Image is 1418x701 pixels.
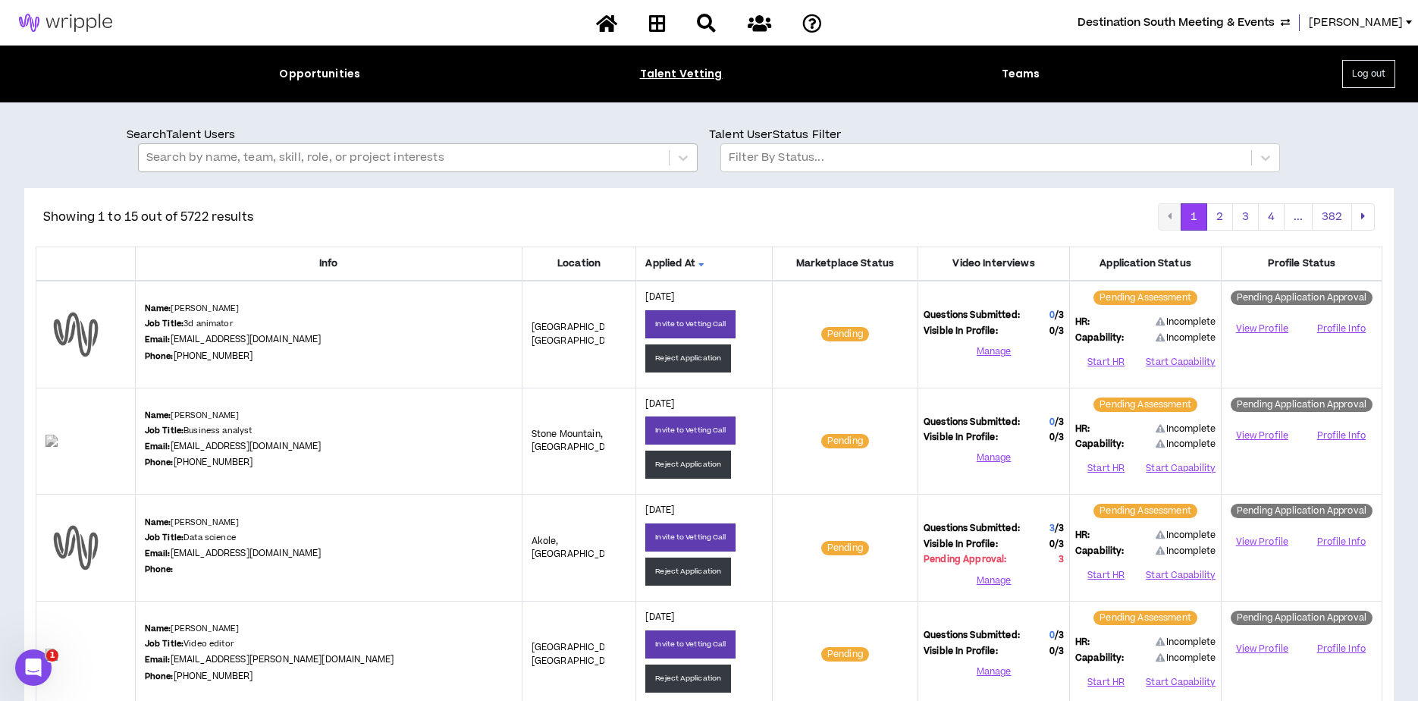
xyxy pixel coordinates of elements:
p: Data science [145,532,236,544]
button: Start Capability [1146,457,1216,480]
span: Stone Mountain , [GEOGRAPHIC_DATA] [532,428,625,454]
span: 3 [1059,553,1064,567]
sup: Pending Application Approval [1231,291,1373,305]
button: Start HR [1075,350,1137,373]
button: Start Capability [1146,671,1216,693]
span: 3 [1049,522,1055,535]
span: / 3 [1055,645,1064,658]
b: Phone: [145,671,174,682]
span: Questions Submitted: [924,522,1020,536]
p: [DATE] [645,398,762,411]
th: Marketplace Status [772,247,918,281]
img: rmckStrkEkn2KKAwRy9pMljuOTqzZGGFNKXKXSW5.png [45,649,126,661]
button: Start Capability [1146,564,1216,586]
span: Pending Approval: [924,553,1006,567]
span: Applied At [645,256,762,271]
span: [PERSON_NAME] [1309,14,1403,31]
span: 1 [46,649,58,662]
b: Phone: [145,564,174,575]
button: Profile Info [1307,318,1376,341]
sup: Pending Application Approval [1231,504,1373,518]
button: Manage [924,660,1064,683]
div: Teams [1002,66,1040,82]
sup: Pending Assessment [1093,611,1197,625]
span: 0 [1049,431,1064,445]
span: Incomplete [1156,545,1216,558]
a: [EMAIL_ADDRESS][DOMAIN_NAME] [171,440,322,453]
span: / 3 [1055,538,1064,551]
span: Incomplete [1156,438,1216,451]
span: Akole , [GEOGRAPHIC_DATA] [532,535,625,561]
span: / 3 [1055,431,1064,444]
sup: Pending Assessment [1093,291,1197,305]
span: Visible In Profile: [924,645,998,659]
span: Questions Submitted: [924,629,1020,643]
b: Name: [145,303,171,314]
span: Incomplete [1156,652,1216,665]
span: / 3 [1055,416,1064,429]
b: Name: [145,623,171,634]
span: HR: [1075,529,1090,542]
p: Business analyst [145,425,253,437]
a: [PHONE_NUMBER] [174,456,253,469]
p: [DATE] [645,291,762,304]
span: / 3 [1055,629,1064,642]
img: default-user-profile.png [45,517,106,578]
span: 0 [1049,416,1055,429]
div: Opportunities [279,66,360,82]
span: Incomplete [1156,332,1216,344]
img: wvEggLJeC8vQibjubhz33EUTxlZVA3vZLPMoaU6V.png [45,435,126,447]
a: [PHONE_NUMBER] [174,350,253,363]
b: Job Title: [145,318,184,329]
button: Invite to Vetting Call [645,417,736,445]
span: HR: [1075,423,1090,436]
p: Talent User Status Filter [709,127,1291,143]
span: 0 [1049,309,1055,322]
button: 2 [1206,203,1233,231]
span: Incomplete [1156,423,1216,436]
b: Phone: [145,457,174,468]
span: / 3 [1055,309,1064,322]
button: Reject Application [645,344,731,373]
span: / 3 [1055,522,1064,535]
button: Manage [924,569,1064,592]
span: / 3 [1055,325,1064,338]
a: View Profile [1227,423,1297,449]
span: 0 [1049,629,1055,642]
span: Questions Submitted: [924,416,1020,429]
nav: pagination [1158,203,1375,231]
button: Start HR [1075,671,1137,693]
th: Location [522,247,636,281]
th: Application Status [1070,247,1222,281]
button: Manage [924,447,1064,470]
b: Email: [145,441,171,452]
button: ... [1284,203,1313,231]
b: Email: [145,654,171,665]
p: [PERSON_NAME] [145,517,240,529]
sup: Pending Application Approval [1231,611,1373,625]
p: Video editor [145,638,234,650]
sup: Pending [821,647,869,662]
a: [PHONE_NUMBER] [174,670,253,683]
button: Reject Application [645,558,731,586]
span: 0 [1049,325,1064,338]
span: [GEOGRAPHIC_DATA] , [GEOGRAPHIC_DATA] [532,321,628,347]
sup: Pending [821,541,869,555]
p: [DATE] [645,504,762,517]
span: Incomplete [1156,636,1216,649]
button: 4 [1258,203,1285,231]
a: View Profile [1227,316,1297,342]
p: [DATE] [645,611,762,624]
span: 0 [1049,645,1064,659]
a: View Profile [1227,529,1297,555]
span: Capability: [1075,652,1125,665]
button: Destination South Meeting & Events [1078,14,1290,31]
button: Invite to Vetting Call [645,310,736,338]
p: [PERSON_NAME] [145,410,240,422]
p: Showing 1 to 15 out of 5722 results [43,208,253,226]
sup: Pending [821,327,869,341]
p: [PERSON_NAME] [145,623,240,635]
th: Video Interviews [918,247,1070,281]
span: Visible In Profile: [924,538,998,552]
button: Profile Info [1307,638,1376,661]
